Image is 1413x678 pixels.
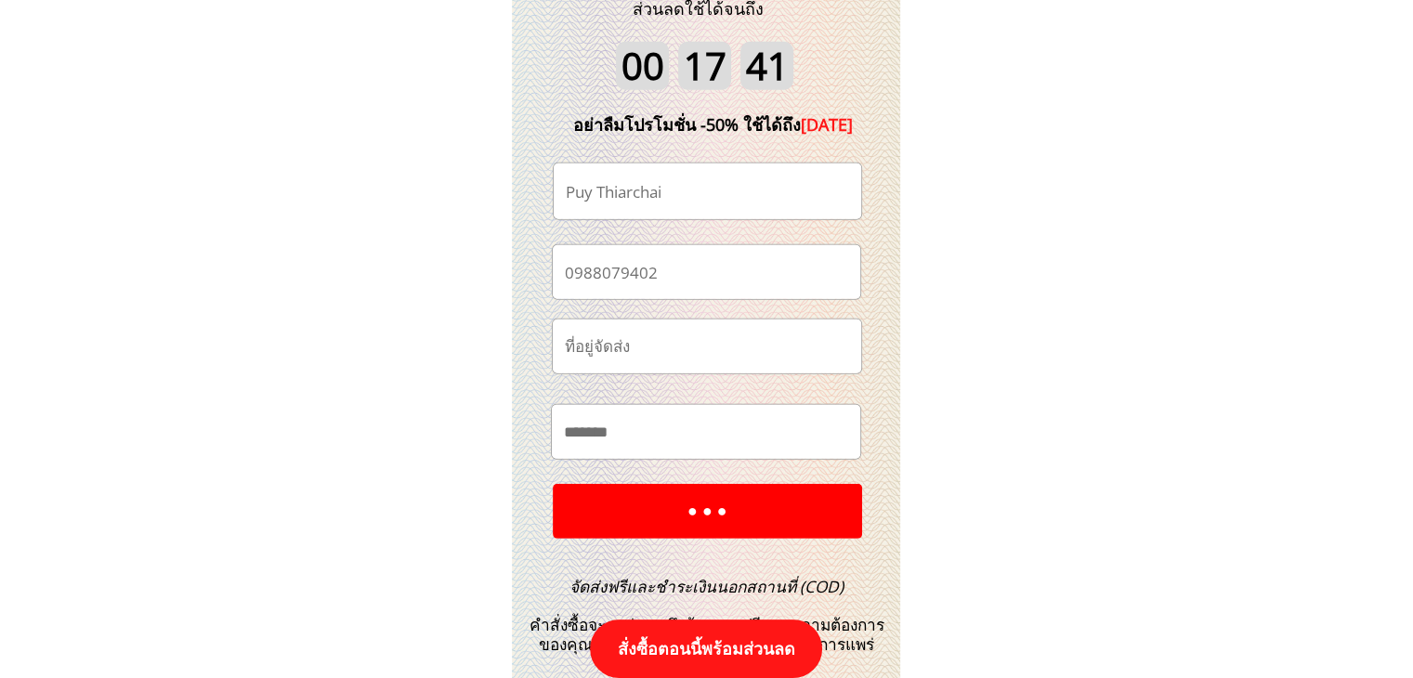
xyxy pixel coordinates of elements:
[561,163,854,219] input: ชื่อ-นามสกุล
[801,113,853,136] span: [DATE]
[569,576,844,597] span: จัดส่งฟรีและชำระเงินนอกสถานที่ (COD)
[545,111,882,138] div: อย่าลืมโปรโมชั่น -50% ใช้ได้ถึง
[518,578,896,674] h3: คำสั่งซื้อจะถูกส่งตรงถึงบ้านคุณฟรีตามความต้องการของคุณในขณะที่ปิดมาตรฐานการป้องกันการแพร่ระบาด
[560,245,853,298] input: เบอร์โทรศัพท์
[590,619,822,678] p: สั่งซื้อตอนนี้พร้อมส่วนลด
[560,319,854,373] input: ที่อยู่จัดส่ง
[537,481,877,541] p: ● ● ●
